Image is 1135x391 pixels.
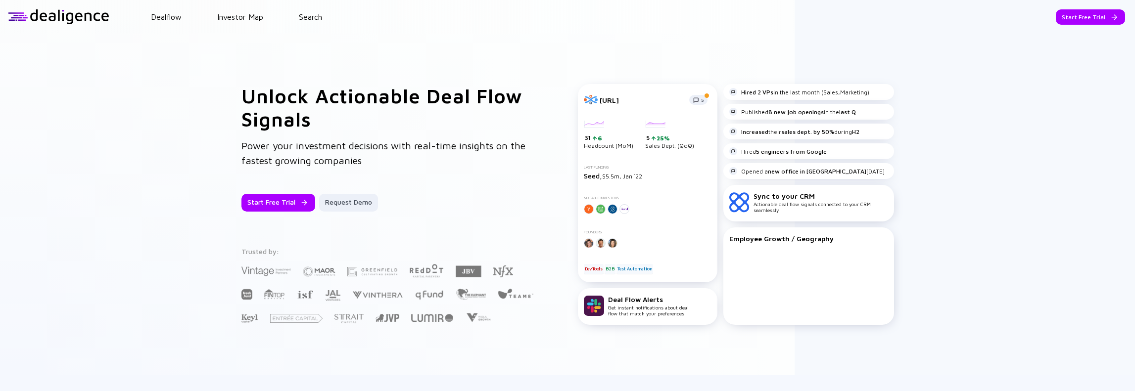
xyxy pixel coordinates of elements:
div: Headcount (MoM) [584,121,633,149]
button: Request Demo [319,194,378,212]
div: $5.5m, Jan `22 [584,172,711,180]
div: Notable Investors [584,196,711,200]
div: Sales Dept. (QoQ) [645,121,694,149]
div: Founders [584,230,711,234]
img: FINTOP Capital [264,289,285,300]
div: Actionable deal flow signals connected to your CRM seamlessly [754,192,888,213]
h1: Unlock Actionable Deal Flow Signals [241,84,538,130]
button: Start Free Trial [241,194,315,212]
span: Seed, [584,172,602,180]
strong: Increased [741,128,768,135]
img: Red Dot Capital Partners [409,262,444,278]
strong: new office in [GEOGRAPHIC_DATA] [768,168,866,175]
img: Strait Capital [334,314,364,323]
img: The Elephant [456,289,486,300]
div: Trusted by: [241,247,535,256]
span: Power your investment decisions with real-time insights on the fastest growing companies [241,140,525,166]
img: Team8 [498,288,533,299]
a: Search [299,12,322,21]
strong: 8 new job openings [768,108,824,116]
img: Jerusalem Venture Partners [376,314,399,322]
div: Opened a [DATE] [729,167,885,175]
strong: 5 engineers from Google [756,148,827,155]
div: 5 [646,134,694,142]
div: in the last month (Sales,Marketing) [729,88,869,96]
div: Last Funding [584,165,711,170]
img: Maor Investments [303,263,335,280]
div: 25% [656,134,670,142]
div: [URL] [600,96,683,104]
div: Test Automation [616,264,653,274]
img: Q Fund [415,289,444,301]
div: Get instant notifications about deal flow that match your preferences [608,295,689,316]
div: B2B [605,264,615,274]
strong: sales dept. by 50% [781,128,834,135]
img: Vinthera [352,290,403,300]
a: Investor Map [217,12,263,21]
img: Lumir Ventures [411,314,453,322]
img: Key1 Capital [241,314,258,323]
img: Greenfield Partners [347,267,397,276]
strong: Hired 2 VPs [741,88,773,96]
a: Dealflow [151,12,182,21]
img: Israel Secondary Fund [297,290,313,299]
div: Sync to your CRM [754,192,888,200]
strong: H2 [852,128,859,135]
div: 31 [585,134,633,142]
div: Employee Growth / Geography [729,234,888,243]
img: JBV Capital [456,265,481,278]
div: Hired [729,147,827,155]
button: Start Free Trial [1056,9,1125,25]
div: their during [729,128,859,135]
div: Published in the [729,108,856,116]
div: Deal Flow Alerts [608,295,689,304]
img: Entrée Capital [270,314,323,323]
strong: last Q [839,108,856,116]
img: Viola Growth [465,313,491,322]
div: 6 [597,134,602,142]
div: DevTools [584,264,604,274]
img: JAL Ventures [325,290,340,301]
img: Vintage Investment Partners [241,265,291,277]
img: NFX [493,265,513,277]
